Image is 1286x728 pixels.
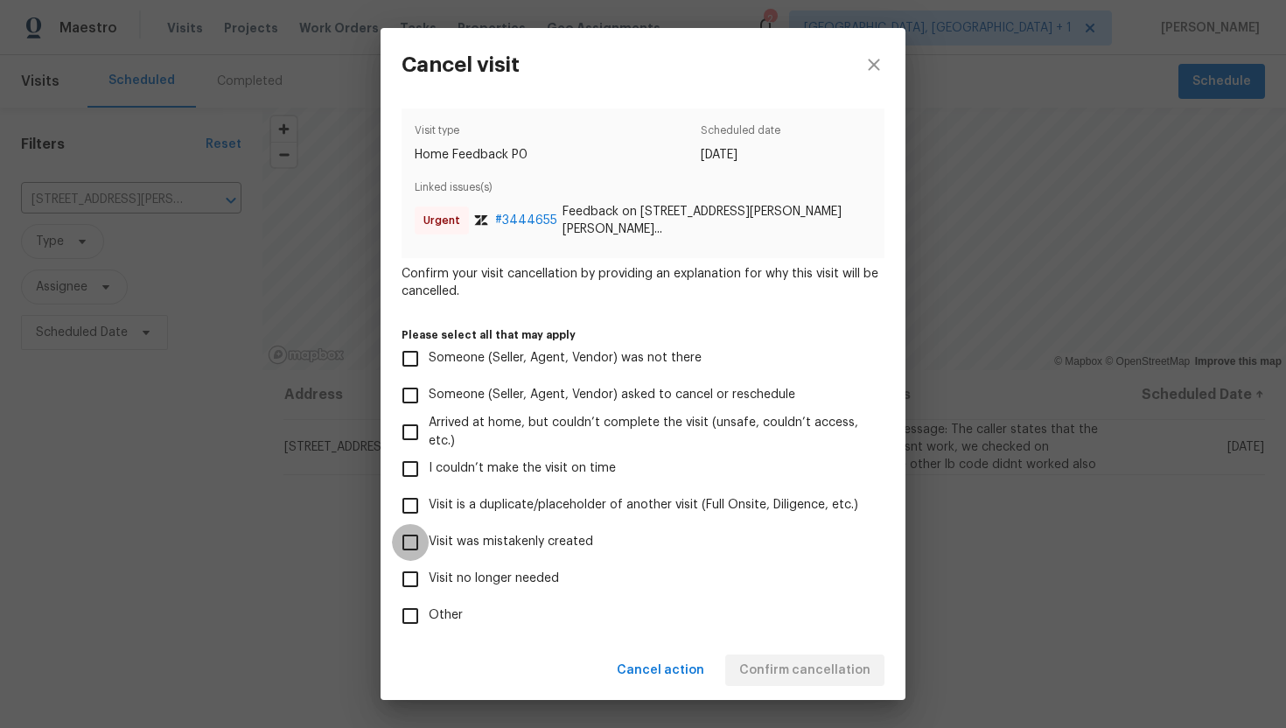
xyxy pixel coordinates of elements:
img: zendesk-icon [474,215,488,226]
span: Home Feedback P0 [415,146,528,164]
span: Visit was mistakenly created [429,533,593,551]
span: Confirm your visit cancellation by providing an explanation for why this visit will be cancelled. [402,265,884,300]
span: Urgent [423,212,467,229]
span: Cancel action [617,660,704,682]
span: Visit no longer needed [429,570,559,588]
span: Other [429,606,463,625]
span: # 3444655 [495,212,557,229]
button: close [842,28,905,101]
span: Scheduled date [701,122,780,146]
span: I couldn’t make the visit on time [429,459,616,478]
span: Feedback on [STREET_ADDRESS][PERSON_NAME][PERSON_NAME]... [563,203,871,238]
label: Please select all that may apply [402,330,884,340]
span: Linked issues(s) [415,178,872,203]
button: Cancel action [610,654,711,687]
span: Someone (Seller, Agent, Vendor) asked to cancel or reschedule [429,386,795,404]
span: Arrived at home, but couldn’t complete the visit (unsafe, couldn’t access, etc.) [429,414,870,451]
span: Someone (Seller, Agent, Vendor) was not there [429,349,702,367]
span: Visit type [415,122,528,146]
span: [DATE] [701,146,780,164]
span: Visit is a duplicate/placeholder of another visit (Full Onsite, Diligence, etc.) [429,496,858,514]
h3: Cancel visit [402,52,520,77]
